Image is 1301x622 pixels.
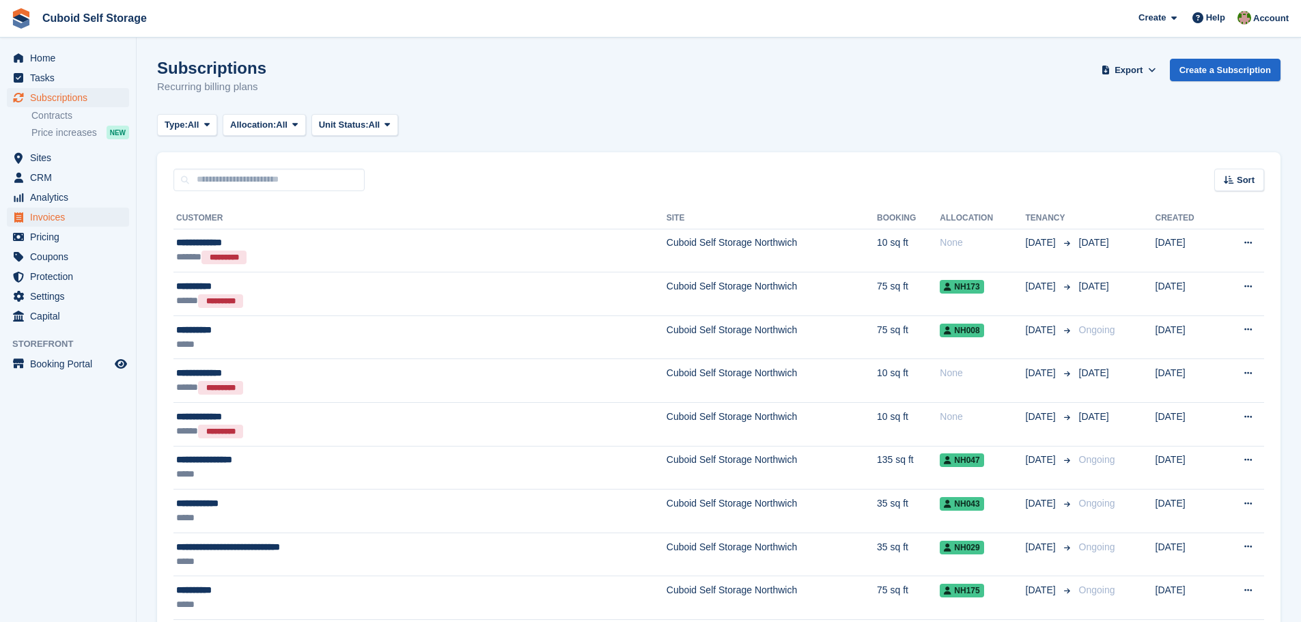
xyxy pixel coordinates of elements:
[1079,541,1115,552] span: Ongoing
[7,188,129,207] a: menu
[1079,324,1115,335] span: Ongoing
[1115,63,1143,77] span: Export
[319,118,369,132] span: Unit Status:
[1026,279,1059,294] span: [DATE]
[7,227,129,246] a: menu
[940,208,1025,229] th: Allocation
[7,307,129,326] a: menu
[667,446,877,490] td: Cuboid Self Storage Northwich
[30,247,112,266] span: Coupons
[1079,454,1115,465] span: Ongoing
[940,280,983,294] span: NH173
[940,324,983,337] span: NH008
[12,337,136,351] span: Storefront
[1079,411,1109,422] span: [DATE]
[667,208,877,229] th: Site
[667,359,877,403] td: Cuboid Self Storage Northwich
[311,114,398,137] button: Unit Status: All
[107,126,129,139] div: NEW
[1156,533,1218,576] td: [DATE]
[157,114,217,137] button: Type: All
[30,307,112,326] span: Capital
[1026,540,1059,554] span: [DATE]
[667,315,877,359] td: Cuboid Self Storage Northwich
[30,354,112,373] span: Booking Portal
[11,8,31,29] img: stora-icon-8386f47178a22dfd0bd8f6a31ec36ba5ce8667c1dd55bd0f319d3a0aa187defe.svg
[1026,366,1059,380] span: [DATE]
[1206,11,1225,25] span: Help
[667,403,877,447] td: Cuboid Self Storage Northwich
[37,7,152,29] a: Cuboid Self Storage
[940,366,1025,380] div: None
[877,576,940,620] td: 75 sq ft
[667,576,877,620] td: Cuboid Self Storage Northwich
[1079,498,1115,509] span: Ongoing
[877,272,940,316] td: 75 sq ft
[877,533,940,576] td: 35 sq ft
[1156,576,1218,620] td: [DATE]
[157,59,266,77] h1: Subscriptions
[1026,323,1059,337] span: [DATE]
[1156,229,1218,272] td: [DATE]
[1099,59,1159,81] button: Export
[1026,208,1074,229] th: Tenancy
[31,126,97,139] span: Price increases
[30,68,112,87] span: Tasks
[30,48,112,68] span: Home
[173,208,667,229] th: Customer
[1156,490,1218,533] td: [DATE]
[7,148,129,167] a: menu
[1253,12,1289,25] span: Account
[30,188,112,207] span: Analytics
[30,168,112,187] span: CRM
[30,148,112,167] span: Sites
[1026,583,1059,597] span: [DATE]
[1026,410,1059,424] span: [DATE]
[1079,281,1109,292] span: [DATE]
[877,208,940,229] th: Booking
[1026,236,1059,250] span: [DATE]
[877,315,940,359] td: 75 sq ft
[230,118,276,132] span: Allocation:
[1237,173,1255,187] span: Sort
[31,109,129,122] a: Contracts
[877,403,940,447] td: 10 sq ft
[113,356,129,372] a: Preview store
[940,236,1025,250] div: None
[7,48,129,68] a: menu
[877,359,940,403] td: 10 sq ft
[7,247,129,266] a: menu
[667,533,877,576] td: Cuboid Self Storage Northwich
[940,584,983,597] span: NH175
[1156,315,1218,359] td: [DATE]
[1138,11,1166,25] span: Create
[7,208,129,227] a: menu
[223,114,306,137] button: Allocation: All
[1079,237,1109,248] span: [DATE]
[7,68,129,87] a: menu
[7,267,129,286] a: menu
[940,541,983,554] span: NH029
[369,118,380,132] span: All
[1156,272,1218,316] td: [DATE]
[7,354,129,373] a: menu
[1079,584,1115,595] span: Ongoing
[188,118,199,132] span: All
[31,125,129,140] a: Price increases NEW
[30,88,112,107] span: Subscriptions
[7,88,129,107] a: menu
[667,490,877,533] td: Cuboid Self Storage Northwich
[7,287,129,306] a: menu
[940,410,1025,424] div: None
[276,118,288,132] span: All
[1156,208,1218,229] th: Created
[1079,367,1109,378] span: [DATE]
[1026,496,1059,511] span: [DATE]
[30,208,112,227] span: Invoices
[940,497,983,511] span: NH043
[1237,11,1251,25] img: Chelsea Kitts
[30,227,112,246] span: Pricing
[667,229,877,272] td: Cuboid Self Storage Northwich
[1156,403,1218,447] td: [DATE]
[877,490,940,533] td: 35 sq ft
